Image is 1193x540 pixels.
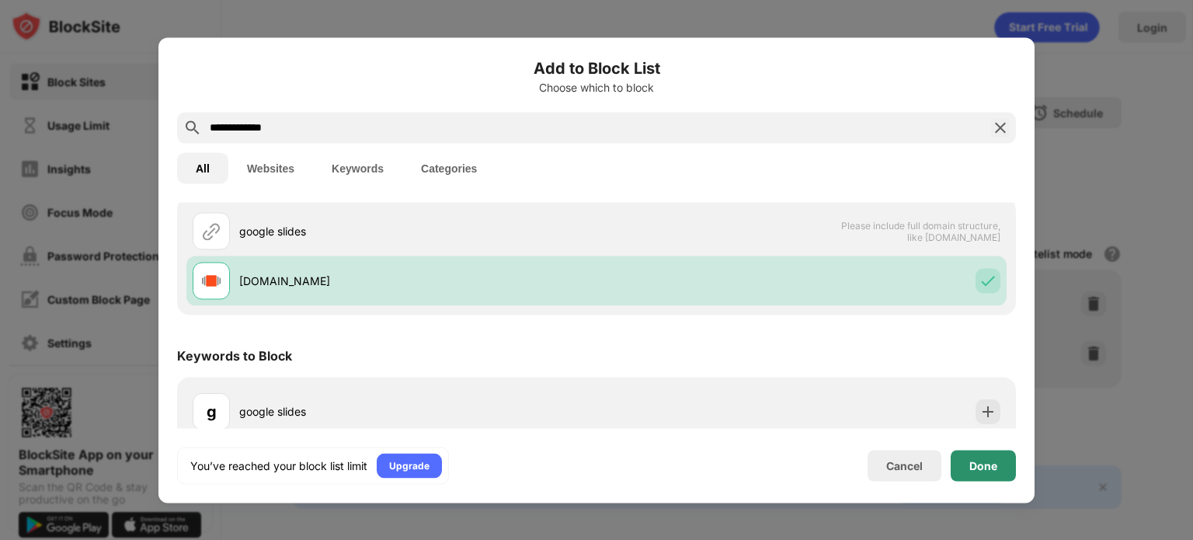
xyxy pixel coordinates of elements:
[402,152,496,183] button: Categories
[177,347,292,363] div: Keywords to Block
[207,399,217,423] div: g
[969,459,997,472] div: Done
[840,219,1000,242] span: Please include full domain structure, like [DOMAIN_NAME]
[313,152,402,183] button: Keywords
[177,56,1016,79] h6: Add to Block List
[228,152,313,183] button: Websites
[239,403,596,420] div: google slides
[202,221,221,240] img: url.svg
[183,118,202,137] img: search.svg
[190,458,367,473] div: You’ve reached your block list limit
[202,271,221,290] img: favicons
[886,459,923,472] div: Cancel
[239,223,596,239] div: google slides
[177,152,228,183] button: All
[991,118,1010,137] img: search-close
[177,81,1016,93] div: Choose which to block
[389,458,430,473] div: Upgrade
[239,273,596,289] div: [DOMAIN_NAME]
